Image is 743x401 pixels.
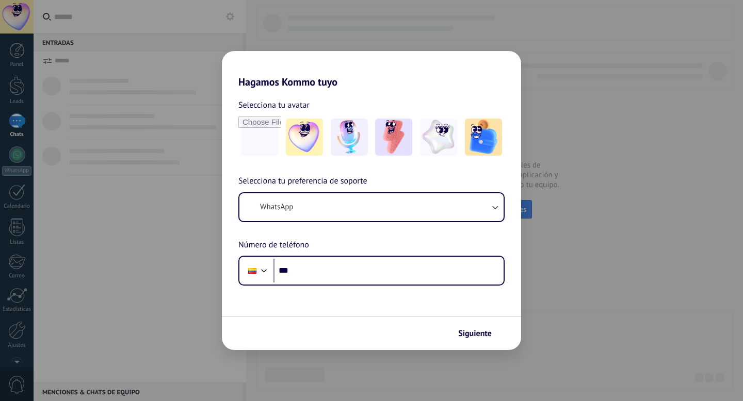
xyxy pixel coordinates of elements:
[458,330,492,337] span: Siguiente
[238,175,367,188] span: Selecciona tu preferencia de soporte
[375,119,412,156] img: -3.jpeg
[286,119,323,156] img: -1.jpeg
[454,325,506,342] button: Siguiente
[238,98,310,112] span: Selecciona tu avatar
[420,119,457,156] img: -4.jpeg
[243,260,262,281] div: Colombia: + 57
[222,51,521,88] h2: Hagamos Kommo tuyo
[239,193,504,221] button: WhatsApp
[465,119,502,156] img: -5.jpeg
[260,202,293,212] span: WhatsApp
[238,239,309,252] span: Número de teléfono
[331,119,368,156] img: -2.jpeg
